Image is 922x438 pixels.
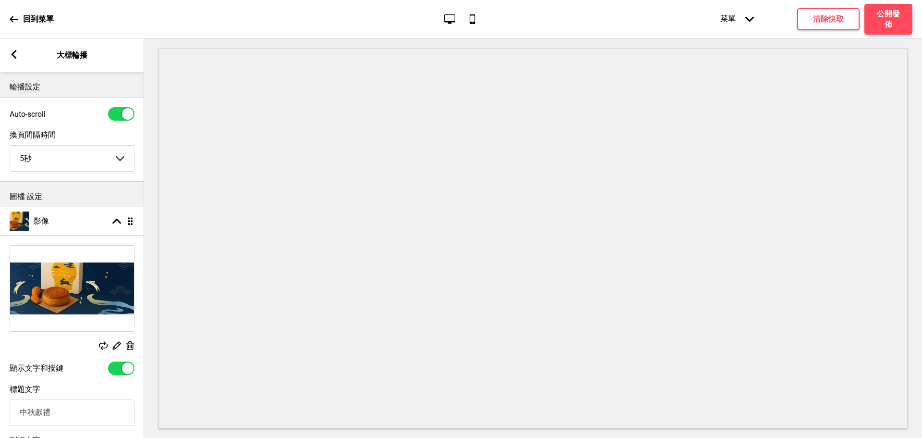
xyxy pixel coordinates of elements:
label: 顯示文字和按鍵 [10,363,63,374]
p: 大標輪播 [57,50,87,61]
button: 清除快取 [797,8,860,30]
div: 菜單 [711,4,764,34]
button: 公開發佈 [864,4,912,35]
label: 標題文字 [10,385,40,394]
p: 圖檔 設定 [10,191,134,202]
p: 回到菜單 [23,14,54,25]
h4: 公開發佈 [874,9,903,30]
label: Auto-scroll [10,110,46,119]
h4: 影像 [34,216,49,226]
label: 換頁間隔時間 [10,130,134,140]
img: Image [10,246,134,331]
p: 輪播設定 [10,82,134,92]
h4: 清除快取 [813,14,844,25]
a: 回到菜單 [10,6,54,32]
